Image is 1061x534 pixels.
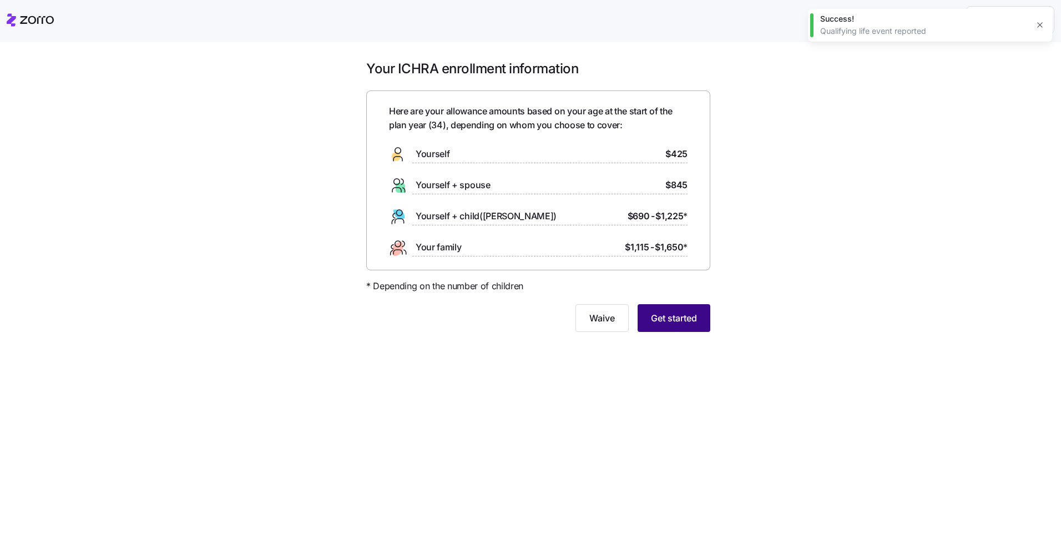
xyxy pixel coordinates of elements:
[416,240,461,254] span: Your family
[416,178,491,192] span: Yourself + spouse
[389,104,688,132] span: Here are your allowance amounts based on your age at the start of the plan year ( 34 ), depending...
[655,209,688,223] span: $1,225
[650,240,654,254] span: -
[665,178,688,192] span: $845
[625,240,649,254] span: $1,115
[651,311,697,325] span: Get started
[366,279,523,293] span: * Depending on the number of children
[366,60,710,77] h1: Your ICHRA enrollment information
[651,209,655,223] span: -
[655,240,688,254] span: $1,650
[416,209,557,223] span: Yourself + child([PERSON_NAME])
[665,147,688,161] span: $425
[416,147,449,161] span: Yourself
[628,209,650,223] span: $690
[820,26,1028,37] div: Qualifying life event reported
[820,13,1028,24] div: Success!
[638,304,710,332] button: Get started
[575,304,629,332] button: Waive
[589,311,615,325] span: Waive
